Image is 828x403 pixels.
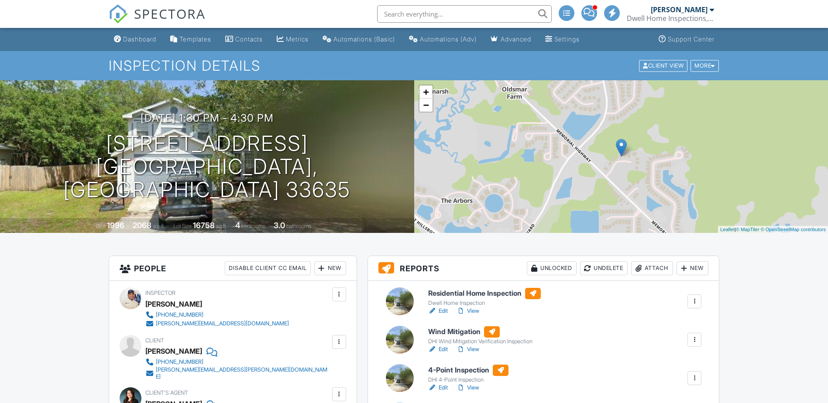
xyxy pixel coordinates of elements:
[377,5,552,23] input: Search everything...
[133,221,151,230] div: 2068
[96,223,106,229] span: Built
[333,35,395,43] div: Automations (Basic)
[193,221,215,230] div: 16758
[109,12,206,30] a: SPECTORA
[225,261,311,275] div: Disable Client CC Email
[14,132,400,201] h1: [STREET_ADDRESS] [GEOGRAPHIC_DATA], [GEOGRAPHIC_DATA] 33635
[720,227,735,232] a: Leaflet
[145,389,188,396] span: Client's Agent
[428,307,448,315] a: Edit
[145,319,289,328] a: [PERSON_NAME][EMAIL_ADDRESS][DOMAIN_NAME]
[428,338,533,345] div: DHI Wind Mitigation Verification Inspection
[542,31,583,48] a: Settings
[736,227,759,232] a: © MapTiler
[145,290,175,296] span: Inspector
[123,35,156,43] div: Dashboard
[627,14,714,23] div: Dwell Home Inspections, LLC
[718,226,828,233] div: |
[428,383,448,392] a: Edit
[235,221,240,230] div: 4
[457,383,479,392] a: View
[109,4,128,24] img: The Best Home Inspection Software - Spectora
[420,35,477,43] div: Automations (Adv)
[216,223,227,229] span: sq.ft.
[428,326,533,338] h6: Wind Mitigation
[368,256,719,281] h3: Reports
[457,307,479,315] a: View
[638,62,690,68] a: Client View
[428,365,508,384] a: 4-Point Inspection DHI 4-Point Inspection
[554,35,580,43] div: Settings
[109,58,720,73] h1: Inspection Details
[527,261,577,275] div: Unlocked
[631,261,673,275] div: Attach
[428,288,541,299] h6: Residential Home Inspection
[319,31,399,48] a: Automations (Basic)
[156,366,330,380] div: [PERSON_NAME][EMAIL_ADDRESS][PERSON_NAME][DOMAIN_NAME]
[487,31,535,48] a: Advanced
[179,35,211,43] div: Templates
[273,31,312,48] a: Metrics
[428,326,533,345] a: Wind Mitigation DHI Wind Mitigation Verification Inspection
[419,85,433,99] a: Zoom in
[145,358,330,366] a: [PHONE_NUMBER]
[428,365,508,376] h6: 4-Point Inspection
[274,221,285,230] div: 3.0
[145,297,202,311] div: [PERSON_NAME]
[677,261,708,275] div: New
[145,345,202,358] div: [PERSON_NAME]
[241,223,265,229] span: bedrooms
[145,311,289,319] a: [PHONE_NUMBER]
[286,35,309,43] div: Metrics
[109,256,357,281] h3: People
[314,261,346,275] div: New
[428,300,541,307] div: Dwell Home Inspection
[639,60,687,72] div: Client View
[134,4,206,23] span: SPECTORA
[501,35,531,43] div: Advanced
[156,359,203,365] div: [PHONE_NUMBER]
[580,261,628,275] div: Undelete
[145,337,164,344] span: Client
[173,223,192,229] span: Lot Size
[222,31,266,48] a: Contacts
[156,320,289,327] div: [PERSON_NAME][EMAIL_ADDRESS][DOMAIN_NAME]
[153,223,165,229] span: sq. ft.
[428,376,508,383] div: DHI 4-Point Inspection
[691,60,719,72] div: More
[428,288,541,307] a: Residential Home Inspection Dwell Home Inspection
[156,311,203,318] div: [PHONE_NUMBER]
[668,35,715,43] div: Support Center
[761,227,826,232] a: © OpenStreetMap contributors
[145,366,330,380] a: [PERSON_NAME][EMAIL_ADDRESS][PERSON_NAME][DOMAIN_NAME]
[651,5,708,14] div: [PERSON_NAME]
[110,31,160,48] a: Dashboard
[286,223,311,229] span: bathrooms
[141,112,274,124] h3: [DATE] 1:30 pm - 4:30 pm
[655,31,718,48] a: Support Center
[405,31,480,48] a: Automations (Advanced)
[107,221,124,230] div: 1996
[428,345,448,354] a: Edit
[419,99,433,112] a: Zoom out
[235,35,263,43] div: Contacts
[167,31,215,48] a: Templates
[457,345,479,354] a: View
